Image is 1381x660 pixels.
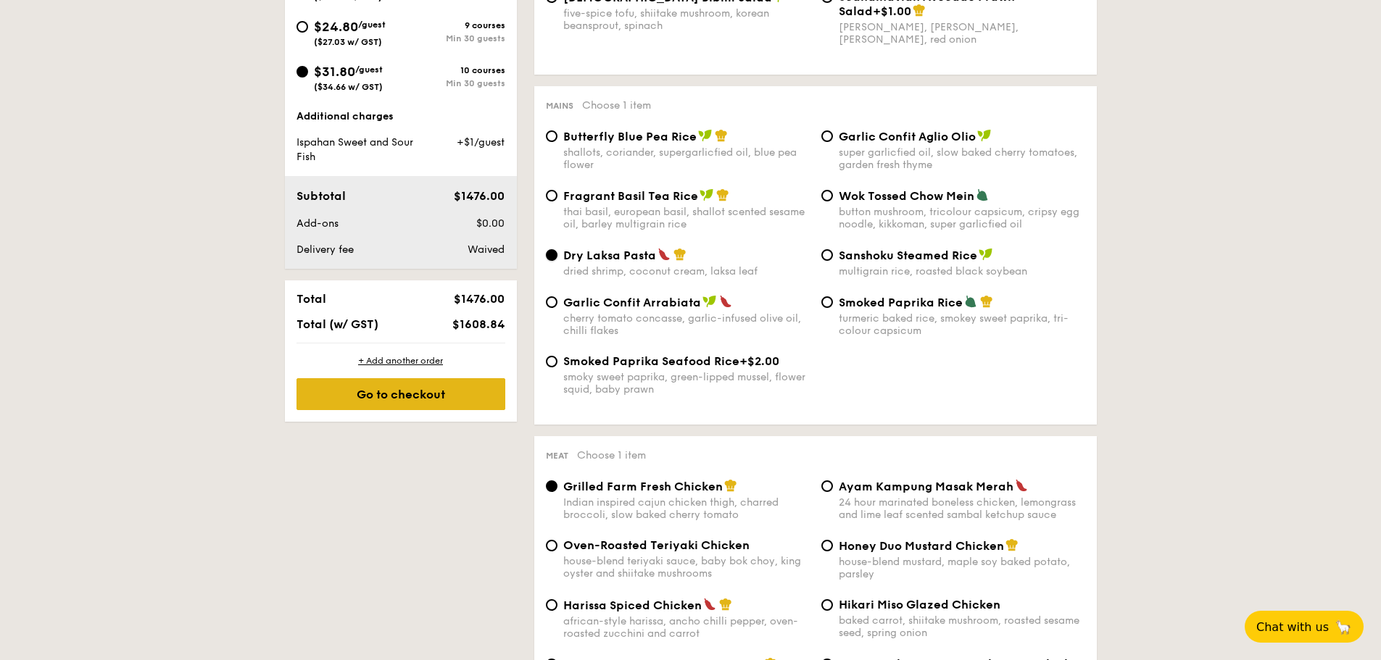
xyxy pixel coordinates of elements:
div: Go to checkout [296,378,505,410]
div: [PERSON_NAME], [PERSON_NAME], [PERSON_NAME], red onion [839,21,1085,46]
span: Honey Duo Mustard Chicken [839,539,1004,553]
span: Butterfly Blue Pea Rice [563,130,697,143]
span: /guest [358,20,386,30]
span: $24.80 [314,19,358,35]
div: button mushroom, tricolour capsicum, cripsy egg noodle, kikkoman, super garlicfied oil [839,206,1085,230]
span: +$2.00 [739,354,779,368]
img: icon-spicy.37a8142b.svg [719,295,732,308]
span: Delivery fee [296,243,354,256]
img: icon-vegan.f8ff3823.svg [700,188,714,201]
img: icon-chef-hat.a58ddaea.svg [719,598,732,611]
div: five-spice tofu, shiitake mushroom, korean beansprout, spinach [563,7,810,32]
input: Grilled Farm Fresh ChickenIndian inspired cajun chicken thigh, charred broccoli, slow baked cherr... [546,480,557,492]
img: icon-chef-hat.a58ddaea.svg [716,188,729,201]
button: Chat with us🦙 [1245,611,1364,643]
span: +$1.00 [873,4,911,18]
input: $31.80/guest($34.66 w/ GST)10 coursesMin 30 guests [296,66,308,78]
div: 10 courses [401,65,505,75]
img: icon-spicy.37a8142b.svg [658,248,671,261]
img: icon-vegan.f8ff3823.svg [979,248,993,261]
div: dried shrimp, coconut cream, laksa leaf [563,265,810,277]
span: $1608.84 [452,317,505,331]
div: multigrain rice, roasted black soybean [839,265,1085,277]
img: icon-spicy.37a8142b.svg [703,598,716,611]
span: Total [296,292,326,306]
img: icon-chef-hat.a58ddaea.svg [913,4,926,17]
input: Fragrant Basil Tea Ricethai basil, european basil, shallot scented sesame oil, barley multigrain ... [546,190,557,201]
div: 24 hour marinated boneless chicken, lemongrass and lime leaf scented sambal ketchup sauce [839,496,1085,521]
div: 9 courses [401,20,505,30]
input: Butterfly Blue Pea Riceshallots, coriander, supergarlicfied oil, blue pea flower [546,130,557,142]
input: Hikari Miso Glazed Chickenbaked carrot, shiitake mushroom, roasted sesame seed, spring onion [821,599,833,611]
div: Min 30 guests [401,78,505,88]
span: Smoked Paprika Seafood Rice [563,354,739,368]
div: house-blend mustard, maple soy baked potato, parsley [839,556,1085,580]
img: icon-vegan.f8ff3823.svg [977,129,992,142]
div: turmeric baked rice, smokey sweet paprika, tri-colour capsicum [839,312,1085,337]
span: $1476.00 [454,189,505,203]
span: Subtotal [296,189,346,203]
img: icon-spicy.37a8142b.svg [1015,479,1028,492]
span: Sanshoku Steamed Rice [839,248,977,262]
div: cherry tomato concasse, garlic-infused olive oil, chilli flakes [563,312,810,337]
input: Garlic Confit Arrabiatacherry tomato concasse, garlic-infused olive oil, chilli flakes [546,296,557,308]
span: /guest [355,64,383,75]
img: icon-chef-hat.a58ddaea.svg [980,295,993,308]
span: Wok Tossed Chow Mein [839,189,974,203]
input: Garlic Confit Aglio Oliosuper garlicfied oil, slow baked cherry tomatoes, garden fresh thyme [821,130,833,142]
div: Indian inspired cajun chicken thigh, charred broccoli, slow baked cherry tomato [563,496,810,521]
div: smoky sweet paprika, green-lipped mussel, flower squid, baby prawn [563,371,810,396]
input: Wok Tossed Chow Meinbutton mushroom, tricolour capsicum, cripsy egg noodle, kikkoman, super garli... [821,190,833,201]
div: + Add another order [296,355,505,367]
img: icon-chef-hat.a58ddaea.svg [673,248,687,261]
input: Oven-Roasted Teriyaki Chickenhouse-blend teriyaki sauce, baby bok choy, king oyster and shiitake ... [546,540,557,551]
span: +$1/guest [457,136,505,149]
div: Additional charges [296,109,505,124]
span: Waived [468,243,505,256]
span: Mains [546,101,573,111]
input: Smoked Paprika Seafood Rice+$2.00smoky sweet paprika, green-lipped mussel, flower squid, baby prawn [546,356,557,367]
input: Harissa Spiced Chickenafrican-style harissa, ancho chilli pepper, oven-roasted zucchini and carrot [546,599,557,611]
img: icon-chef-hat.a58ddaea.svg [715,129,728,142]
span: Total (w/ GST) [296,317,378,331]
div: thai basil, european basil, shallot scented sesame oil, barley multigrain rice [563,206,810,230]
span: Choose 1 item [582,99,651,112]
span: $0.00 [476,217,505,230]
div: Min 30 guests [401,33,505,43]
img: icon-vegetarian.fe4039eb.svg [964,295,977,308]
span: ($34.66 w/ GST) [314,82,383,92]
input: Ayam Kampung Masak Merah24 hour marinated boneless chicken, lemongrass and lime leaf scented samb... [821,480,833,492]
span: Meat [546,451,568,461]
div: shallots, coriander, supergarlicfied oil, blue pea flower [563,146,810,171]
img: icon-vegetarian.fe4039eb.svg [976,188,989,201]
span: Garlic Confit Arrabiata [563,296,701,309]
input: Sanshoku Steamed Ricemultigrain rice, roasted black soybean [821,249,833,261]
input: Smoked Paprika Riceturmeric baked rice, smokey sweet paprika, tri-colour capsicum [821,296,833,308]
span: Hikari Miso Glazed Chicken [839,598,1000,611]
input: Dry Laksa Pastadried shrimp, coconut cream, laksa leaf [546,249,557,261]
span: Ayam Kampung Masak Merah [839,480,1013,493]
input: $24.80/guest($27.03 w/ GST)9 coursesMin 30 guests [296,21,308,33]
div: house-blend teriyaki sauce, baby bok choy, king oyster and shiitake mushrooms [563,555,810,580]
span: Oven-Roasted Teriyaki Chicken [563,538,750,552]
img: icon-chef-hat.a58ddaea.svg [724,479,737,492]
span: Smoked Paprika Rice [839,296,963,309]
input: Honey Duo Mustard Chickenhouse-blend mustard, maple soy baked potato, parsley [821,540,833,551]
span: Garlic Confit Aglio Olio [839,130,976,143]
span: ($27.03 w/ GST) [314,37,382,47]
div: african-style harissa, ancho chilli pepper, oven-roasted zucchini and carrot [563,615,810,640]
span: $1476.00 [454,292,505,306]
img: icon-vegan.f8ff3823.svg [702,295,717,308]
span: Ispahan Sweet and Sour Fish [296,136,413,163]
span: Harissa Spiced Chicken [563,598,702,612]
span: $31.80 [314,64,355,80]
span: Choose 1 item [577,449,646,461]
span: Fragrant Basil Tea Rice [563,189,698,203]
img: icon-chef-hat.a58ddaea.svg [1005,538,1019,551]
span: Dry Laksa Pasta [563,248,656,262]
div: baked carrot, shiitake mushroom, roasted sesame seed, spring onion [839,614,1085,639]
span: Grilled Farm Fresh Chicken [563,480,723,493]
span: Add-ons [296,217,339,230]
div: super garlicfied oil, slow baked cherry tomatoes, garden fresh thyme [839,146,1085,171]
img: icon-vegan.f8ff3823.svg [698,129,713,142]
